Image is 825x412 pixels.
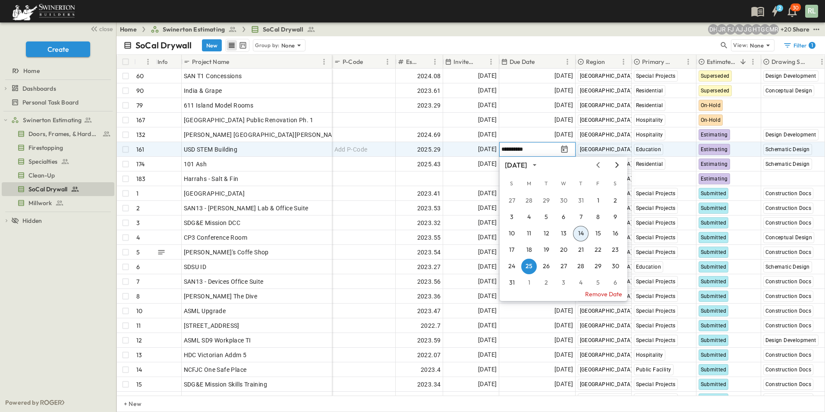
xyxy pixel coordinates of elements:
[505,160,527,170] div: [DATE]
[11,114,113,126] a: Swinerton Estimating
[765,308,812,314] span: Construction Docs
[406,57,419,66] p: Estimate Number
[807,57,817,67] button: Sort
[608,193,623,209] button: 2
[255,41,280,50] p: Group by:
[751,24,762,35] div: Haaris Tahmas (haaris.tahmas@swinerton.com)
[636,205,676,211] span: Special Projects
[184,321,239,330] span: [STREET_ADDRESS]
[184,307,226,315] span: ASML Upgrade
[2,142,113,154] a: Firestopping
[417,189,441,198] span: 2023.41
[586,57,605,66] p: Region
[805,5,818,18] div: RL
[478,232,497,242] span: [DATE]
[417,248,441,257] span: 2023.54
[636,264,661,270] span: Education
[554,350,573,360] span: [DATE]
[227,40,237,51] button: row view
[417,145,441,154] span: 2025.29
[22,216,42,225] span: Hidden
[486,57,496,67] button: Menu
[636,235,676,241] span: Special Projects
[478,306,497,316] span: [DATE]
[2,168,114,182] div: Clean-Uptest
[701,308,727,314] span: Submitted
[765,293,812,299] span: Construction Docs
[636,308,676,314] span: Special Projects
[504,259,520,274] button: 24
[28,199,52,207] span: Millwork
[725,24,736,35] div: Francisco J. Sanchez (frsanchez@swinerton.com)
[556,242,571,258] button: 20
[478,335,497,345] span: [DATE]
[765,337,816,343] span: Design Development
[636,249,676,255] span: Special Projects
[593,162,603,168] button: Previous month
[608,209,623,225] button: 9
[417,160,441,168] span: 2025.43
[766,3,784,19] button: 2
[580,117,633,123] span: [GEOGRAPHIC_DATA]
[281,41,295,50] p: None
[202,39,222,51] button: New
[87,22,114,35] button: close
[636,293,676,299] span: Special Projects
[701,249,727,255] span: Submitted
[22,84,56,93] span: Dashboards
[701,264,727,270] span: Submitted
[430,57,440,67] button: Menu
[554,115,573,125] span: [DATE]
[765,205,812,211] span: Construction Docs
[504,175,520,192] span: Sunday
[521,259,537,274] button: 25
[2,155,113,168] a: Specialties
[251,25,315,34] a: SoCal Drywall
[765,88,812,94] span: Conceptual Design
[573,242,589,258] button: 21
[504,242,520,258] button: 17
[263,25,303,34] span: SoCal Drywall
[765,73,816,79] span: Design Development
[136,307,142,315] p: 10
[554,130,573,139] span: [DATE]
[783,41,816,50] div: Filter
[580,337,633,343] span: [GEOGRAPHIC_DATA]
[23,67,40,75] span: Home
[136,204,140,212] p: 2
[636,279,676,285] span: Special Projects
[683,57,693,67] button: Menu
[636,73,676,79] span: Special Projects
[636,220,676,226] span: Special Projects
[733,41,748,50] p: View:
[184,160,207,168] span: 101 Ash
[717,24,727,35] div: Joshua Russell (joshua.russell@swinerton.com)
[580,102,633,108] span: [GEOGRAPHIC_DATA]
[573,275,589,291] button: 4
[580,323,633,329] span: [GEOGRAPHIC_DATA]
[510,57,535,66] p: Due Date
[701,190,727,196] span: Submitted
[10,2,77,20] img: 6c363589ada0b36f064d841b69d3a419a338230e66bb0a533688fa5cc3e9e735.png
[748,57,758,67] button: Menu
[590,259,606,274] button: 29
[120,25,321,34] nav: breadcrumbs
[184,263,207,271] span: SDSU ID
[184,233,248,242] span: CP3 Conference Room
[417,307,441,315] span: 2023.47
[580,308,633,314] span: [GEOGRAPHIC_DATA]
[573,209,589,225] button: 7
[608,259,623,274] button: 30
[701,205,727,211] span: Submitted
[478,276,497,286] span: [DATE]
[556,209,571,225] button: 6
[608,242,623,258] button: 23
[504,226,520,241] button: 10
[417,204,441,212] span: 2023.53
[521,209,537,225] button: 4
[184,204,309,212] span: SAN13 - [PERSON_NAME] Lab & Office Suite
[701,102,721,108] span: On-Hold
[521,175,537,192] span: Monday
[760,24,770,35] div: Gerrad Gerber (gerrad.gerber@swinerton.com)
[504,209,520,225] button: 3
